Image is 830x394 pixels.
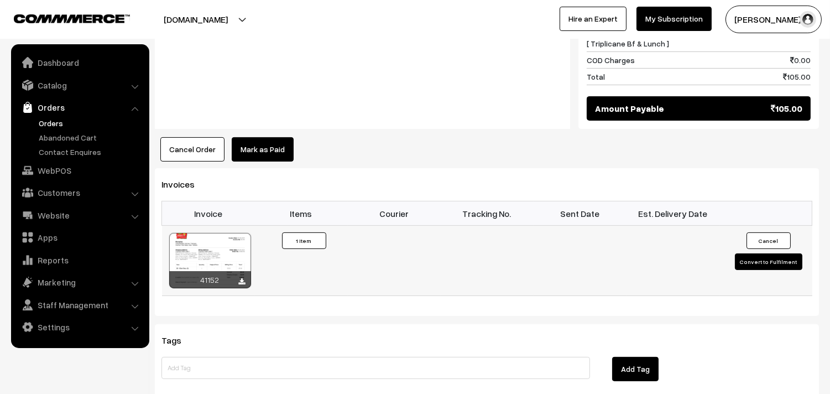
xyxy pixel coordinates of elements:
th: Courier [348,201,441,226]
a: My Subscription [636,7,712,31]
button: [DOMAIN_NAME] [125,6,267,33]
a: Hire an Expert [560,7,627,31]
th: Items [255,201,348,226]
th: Invoice [162,201,255,226]
th: Sent Date [534,201,627,226]
a: Reports [14,250,145,270]
span: 105.00 [783,71,811,82]
a: Catalog [14,75,145,95]
img: user [800,11,816,28]
button: 1 Item [282,232,326,249]
button: Convert to Fulfilment [735,253,802,270]
button: [PERSON_NAME] s… [725,6,822,33]
span: 0.00 [790,54,811,66]
span: Total [587,71,605,82]
th: Est. Delivery Date [627,201,719,226]
button: Add Tag [612,357,659,381]
a: Staff Management [14,295,145,315]
a: Customers [14,183,145,203]
span: 105.00 [771,102,802,115]
button: Cancel Order [160,137,225,162]
span: Amount Payable [595,102,664,115]
a: Mark as Paid [232,137,294,162]
input: Add Tag [161,357,590,379]
th: Tracking No. [441,201,534,226]
button: Cancel [747,232,791,249]
a: WebPOS [14,160,145,180]
div: 41152 [169,271,251,288]
span: Invoices [161,179,208,190]
a: Abandoned Cart [36,132,145,143]
a: COMMMERCE [14,11,111,24]
a: Contact Enquires [36,146,145,158]
a: Apps [14,227,145,247]
span: COD Charges [587,54,635,66]
a: Orders [14,97,145,117]
a: Website [14,205,145,225]
a: Dashboard [14,53,145,72]
a: Settings [14,317,145,337]
img: COMMMERCE [14,14,130,23]
a: Marketing [14,272,145,292]
span: Tags [161,335,195,346]
a: Orders [36,117,145,129]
